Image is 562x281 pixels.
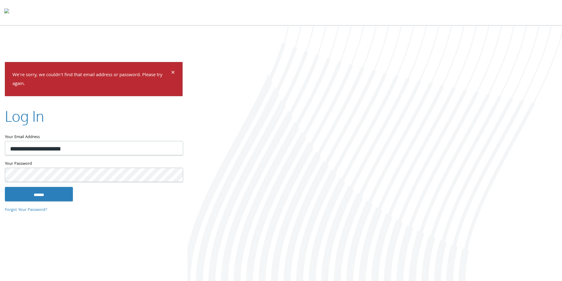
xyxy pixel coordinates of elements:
[5,160,183,168] label: Your Password
[4,6,9,19] img: todyl-logo-dark.svg
[5,207,47,213] a: Forgot Your Password?
[12,71,170,89] p: We're sorry, we couldn't find that email address or password. Please try again.
[171,70,175,77] button: Dismiss alert
[5,106,44,126] h2: Log In
[171,67,175,79] span: ×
